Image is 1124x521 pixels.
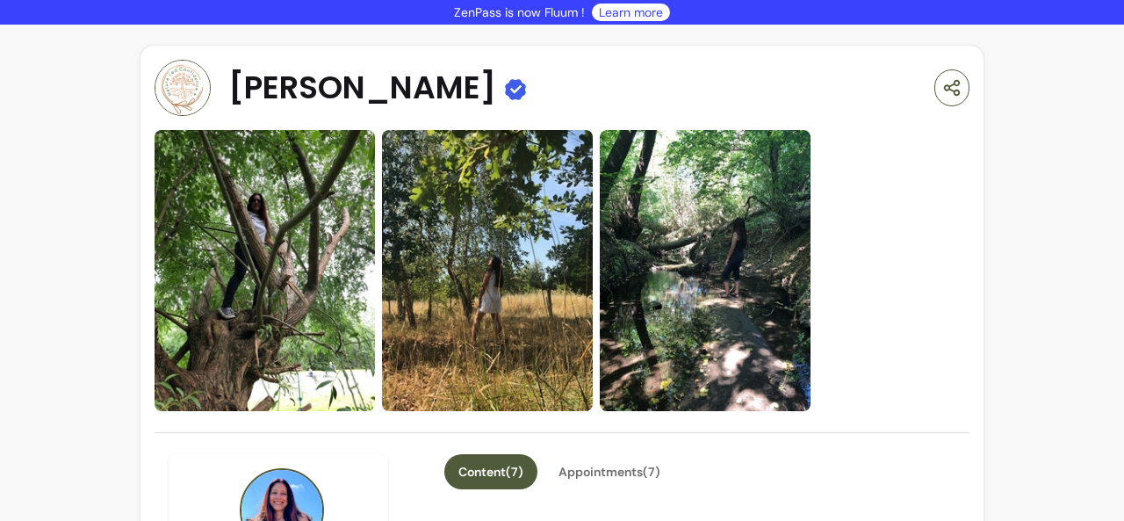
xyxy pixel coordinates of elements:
img: https://d22cr2pskkweo8.cloudfront.net/5ce59ac6-7f25-44eb-86ad-ec055bacc312 [382,130,593,411]
button: Content(7) [444,454,537,489]
p: ZenPass is now Fluum ! [454,4,585,21]
img: https://d22cr2pskkweo8.cloudfront.net/8e289b08-adeb-4524-b149-7d3f155aecbb [600,130,811,411]
span: [PERSON_NAME] [228,70,496,105]
button: Appointments(7) [544,454,674,489]
img: Provider image [155,60,211,116]
a: Learn more [599,4,663,21]
img: https://d22cr2pskkweo8.cloudfront.net/a1bdb736-7fee-4255-a5f3-7f2e92a8ed98 [155,130,375,411]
